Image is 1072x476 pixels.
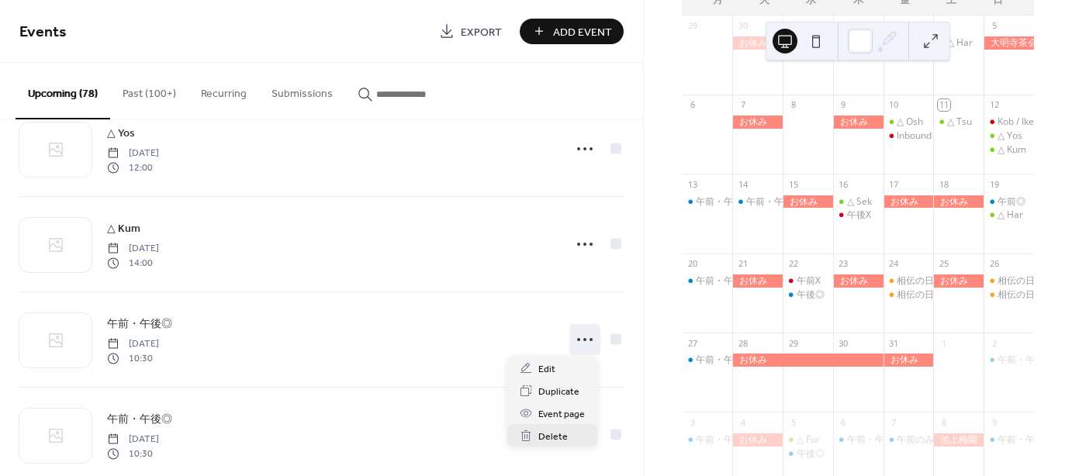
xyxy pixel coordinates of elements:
[682,274,732,288] div: 午前・午後◎
[696,354,752,367] div: 午前・午後◎
[696,433,752,447] div: 午前・午後◎
[933,116,984,129] div: △ Tsu
[933,274,984,288] div: お休み
[897,288,980,302] div: 相伝の日Har / Nos /
[783,195,833,209] div: お休み
[884,288,934,302] div: 相伝の日Har / Nos /
[984,433,1034,447] div: 午前・午後◎
[888,20,900,32] div: 3
[737,178,749,190] div: 14
[897,274,989,288] div: 相伝の日Osh/Kob/Tsu
[838,99,849,111] div: 9
[737,20,749,32] div: 30
[696,274,752,288] div: 午前・午後◎
[833,209,884,222] div: 午後X
[783,274,833,288] div: 午前X
[833,433,884,447] div: 午前・午後◎
[787,416,799,428] div: 5
[998,195,1025,209] div: 午前◎
[988,20,1000,32] div: 5
[938,99,949,111] div: 11
[188,63,259,118] button: Recurring
[787,99,799,111] div: 8
[107,160,159,174] span: 12:00
[984,129,1034,143] div: △ Yos
[933,36,984,50] div: △ Har
[988,258,1000,270] div: 26
[884,129,934,143] div: Inbound T-cere打合せ
[838,416,849,428] div: 6
[110,63,188,118] button: Past (100+)
[998,143,1026,157] div: △ Kum
[686,416,698,428] div: 3
[833,195,884,209] div: △ Sek
[984,36,1034,50] div: 大明寺茶会㊡
[984,116,1034,129] div: Kob / Ike / Kus
[520,19,624,44] button: Add Event
[107,315,172,333] a: 午前・午後◎
[938,20,949,32] div: 4
[984,195,1034,209] div: 午前◎
[797,433,820,447] div: △ Fur
[538,384,579,400] span: Duplicate
[988,337,1000,349] div: 2
[984,143,1034,157] div: △ Kum
[984,288,1034,302] div: 相伝の日
[998,354,1053,367] div: 午前・午後◎
[933,433,984,447] div: 池上梅園 茶会
[897,129,990,143] div: Inbound T-cere打合せ
[427,19,514,44] a: Export
[737,99,749,111] div: 7
[732,36,783,50] div: お休み
[888,258,900,270] div: 24
[797,288,825,302] div: 午後◎
[682,195,732,209] div: 午前・午後◎
[259,63,345,118] button: Submissions
[737,258,749,270] div: 21
[797,447,825,460] div: 午後◎
[732,116,783,129] div: お休み
[988,178,1000,190] div: 19
[938,416,949,428] div: 8
[838,178,849,190] div: 16
[884,433,934,447] div: 午前のみ◎
[998,116,1057,129] div: Kob / Ike / Kus
[838,258,849,270] div: 23
[538,406,585,423] span: Event page
[984,209,1034,222] div: △ Har
[783,288,833,302] div: 午後◎
[16,63,110,119] button: Upcoming (78)
[746,195,802,209] div: 午前・午後◎
[732,354,883,367] div: お休み
[696,195,752,209] div: 午前・午後◎
[947,116,972,129] div: △ Tsu
[107,337,159,351] span: [DATE]
[686,99,698,111] div: 6
[19,17,67,47] span: Events
[984,354,1034,367] div: 午前・午後◎
[998,274,1056,288] div: 相伝の日 Yos/
[947,36,973,50] div: △ Har
[538,429,568,445] span: Delete
[107,242,159,256] span: [DATE]
[107,412,172,428] span: 午前・午後◎
[107,447,159,460] span: 10:30
[737,416,749,428] div: 4
[988,99,1000,111] div: 12
[847,209,871,222] div: 午後X
[884,354,934,367] div: お休み
[787,178,799,190] div: 15
[998,209,1023,222] div: △ Har
[787,337,799,349] div: 29
[838,337,849,349] div: 30
[682,433,732,447] div: 午前・午後◎
[686,178,698,190] div: 13
[682,354,732,367] div: 午前・午後◎
[998,433,1053,447] div: 午前・午後◎
[998,288,1035,302] div: 相伝の日
[938,337,949,349] div: 1
[988,416,1000,428] div: 9
[732,433,783,447] div: お休み
[107,124,135,142] a: △ Yos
